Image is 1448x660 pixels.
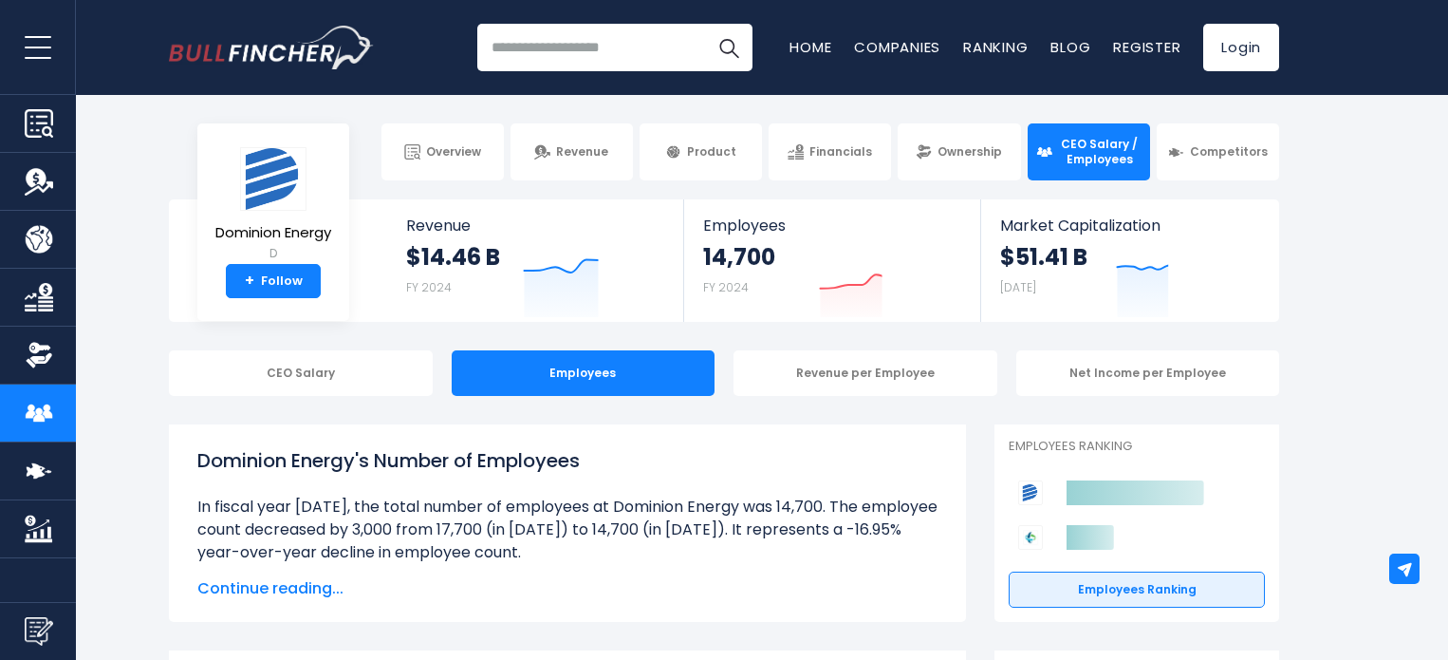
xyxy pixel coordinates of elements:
[1058,137,1142,166] span: CEO Salary / Employees
[245,273,254,290] strong: +
[705,24,752,71] button: Search
[406,242,500,272] strong: $14.46 B
[1009,572,1265,608] a: Employees Ranking
[640,123,762,180] a: Product
[1113,37,1180,57] a: Register
[406,279,452,295] small: FY 2024
[169,26,374,69] img: Bullfincher logo
[215,225,331,241] span: Dominion Energy
[197,496,937,564] li: In fiscal year [DATE], the total number of employees at Dominion Energy was 14,700. The employee ...
[197,446,937,475] h1: Dominion Energy's Number of Employees
[1000,279,1036,295] small: [DATE]
[1016,350,1280,396] div: Net Income per Employee
[809,144,872,160] span: Financials
[215,245,331,262] small: D
[214,146,332,265] a: Dominion Energy D
[511,123,633,180] a: Revenue
[1157,123,1279,180] a: Competitors
[703,279,749,295] small: FY 2024
[1018,481,1043,505] img: Dominion Energy competitors logo
[981,199,1277,322] a: Market Capitalization $51.41 B [DATE]
[703,242,775,272] strong: 14,700
[169,26,373,69] a: Go to homepage
[1203,24,1279,71] a: Login
[963,37,1028,57] a: Ranking
[1009,439,1265,455] p: Employees Ranking
[854,37,940,57] a: Companies
[1190,144,1268,160] span: Competitors
[556,144,608,160] span: Revenue
[406,217,665,235] span: Revenue
[381,123,504,180] a: Overview
[1028,123,1150,180] a: CEO Salary / Employees
[1000,217,1258,235] span: Market Capitalization
[1050,37,1090,57] a: Blog
[197,577,937,600] span: Continue reading...
[898,123,1020,180] a: Ownership
[226,264,321,298] a: +Follow
[1018,525,1043,550] img: Duke Energy Corporation competitors logo
[25,341,53,369] img: Ownership
[1000,242,1087,272] strong: $51.41 B
[789,37,831,57] a: Home
[387,199,684,322] a: Revenue $14.46 B FY 2024
[769,123,891,180] a: Financials
[703,217,960,235] span: Employees
[687,144,736,160] span: Product
[452,350,715,396] div: Employees
[684,199,979,322] a: Employees 14,700 FY 2024
[426,144,481,160] span: Overview
[733,350,997,396] div: Revenue per Employee
[169,350,433,396] div: CEO Salary
[937,144,1002,160] span: Ownership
